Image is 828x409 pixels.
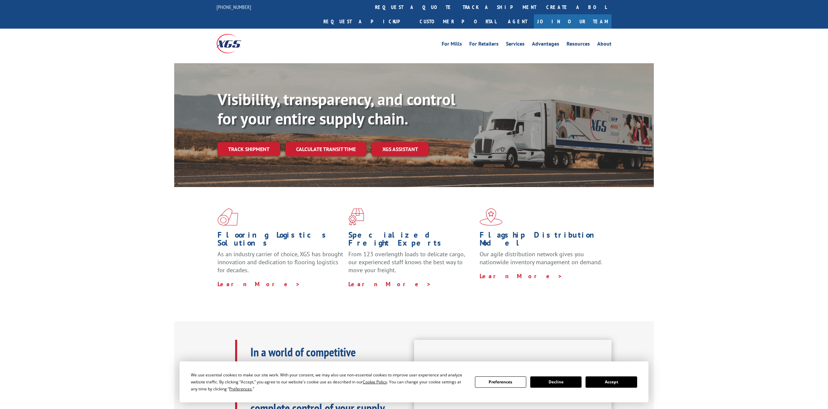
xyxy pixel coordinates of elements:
[597,41,612,49] a: About
[506,41,525,49] a: Services
[480,250,602,266] span: Our agile distribution network gives you nationwide inventory management on demand.
[217,231,343,250] h1: Flooring Logistics Solutions
[532,41,559,49] a: Advantages
[530,376,582,388] button: Decline
[372,142,429,156] a: XGS ASSISTANT
[480,272,563,280] a: Learn More >
[363,379,387,385] span: Cookie Policy
[480,208,503,226] img: xgs-icon-flagship-distribution-model-red
[285,142,366,156] a: Calculate transit time
[534,14,612,29] a: Join Our Team
[216,4,251,10] a: [PHONE_NUMBER]
[217,89,455,129] b: Visibility, transparency, and control for your entire supply chain.
[217,250,343,274] span: As an industry carrier of choice, XGS has brought innovation and dedication to flooring logistics...
[348,208,364,226] img: xgs-icon-focused-on-flooring-red
[217,142,280,156] a: Track shipment
[318,14,415,29] a: Request a pickup
[415,14,501,29] a: Customer Portal
[480,231,606,250] h1: Flagship Distribution Model
[348,231,474,250] h1: Specialized Freight Experts
[217,280,300,288] a: Learn More >
[586,376,637,388] button: Accept
[348,250,474,280] p: From 123 overlength loads to delicate cargo, our experienced staff knows the best way to move you...
[501,14,534,29] a: Agent
[469,41,499,49] a: For Retailers
[567,41,590,49] a: Resources
[475,376,526,388] button: Preferences
[180,361,648,402] div: Cookie Consent Prompt
[442,41,462,49] a: For Mills
[191,371,467,392] div: We use essential cookies to make our site work. With your consent, we may also use non-essential ...
[217,208,238,226] img: xgs-icon-total-supply-chain-intelligence-red
[348,280,431,288] a: Learn More >
[229,386,252,392] span: Preferences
